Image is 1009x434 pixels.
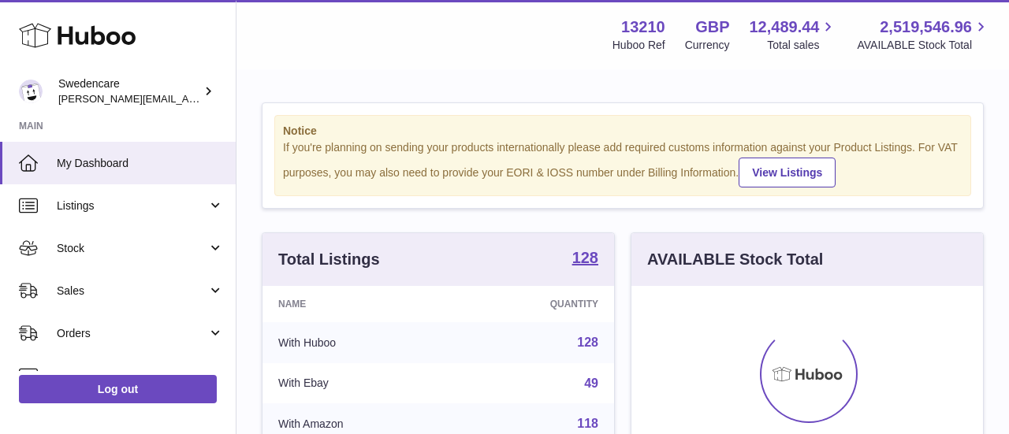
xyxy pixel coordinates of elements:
span: Sales [57,284,207,299]
span: AVAILABLE Stock Total [857,38,990,53]
a: 2,519,546.96 AVAILABLE Stock Total [857,17,990,53]
img: rebecca.fall@swedencare.co.uk [19,80,43,103]
h3: Total Listings [278,249,380,270]
a: 49 [584,377,598,390]
strong: 13210 [621,17,665,38]
a: View Listings [739,158,836,187]
a: Log out [19,375,217,403]
span: My Dashboard [57,156,224,171]
div: Currency [685,38,730,53]
span: Orders [57,326,207,341]
div: If you're planning on sending your products internationally please add required customs informati... [283,140,962,187]
h3: AVAILABLE Stock Total [647,249,823,270]
span: [PERSON_NAME][EMAIL_ADDRESS][DOMAIN_NAME] [58,92,316,105]
span: Total sales [767,38,837,53]
strong: 128 [572,250,598,265]
td: With Huboo [262,322,455,363]
a: 12,489.44 Total sales [749,17,837,53]
strong: GBP [695,17,729,38]
th: Name [262,286,455,322]
a: 128 [577,336,598,349]
th: Quantity [455,286,614,322]
span: Listings [57,198,207,213]
span: 2,519,546.96 [880,17,972,38]
strong: Notice [283,124,962,139]
span: Usage [57,369,224,384]
div: Swedencare [58,76,200,106]
a: 128 [572,250,598,269]
div: Huboo Ref [612,38,665,53]
a: 118 [577,417,598,430]
td: With Ebay [262,363,455,404]
span: Stock [57,241,207,256]
span: 12,489.44 [749,17,819,38]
